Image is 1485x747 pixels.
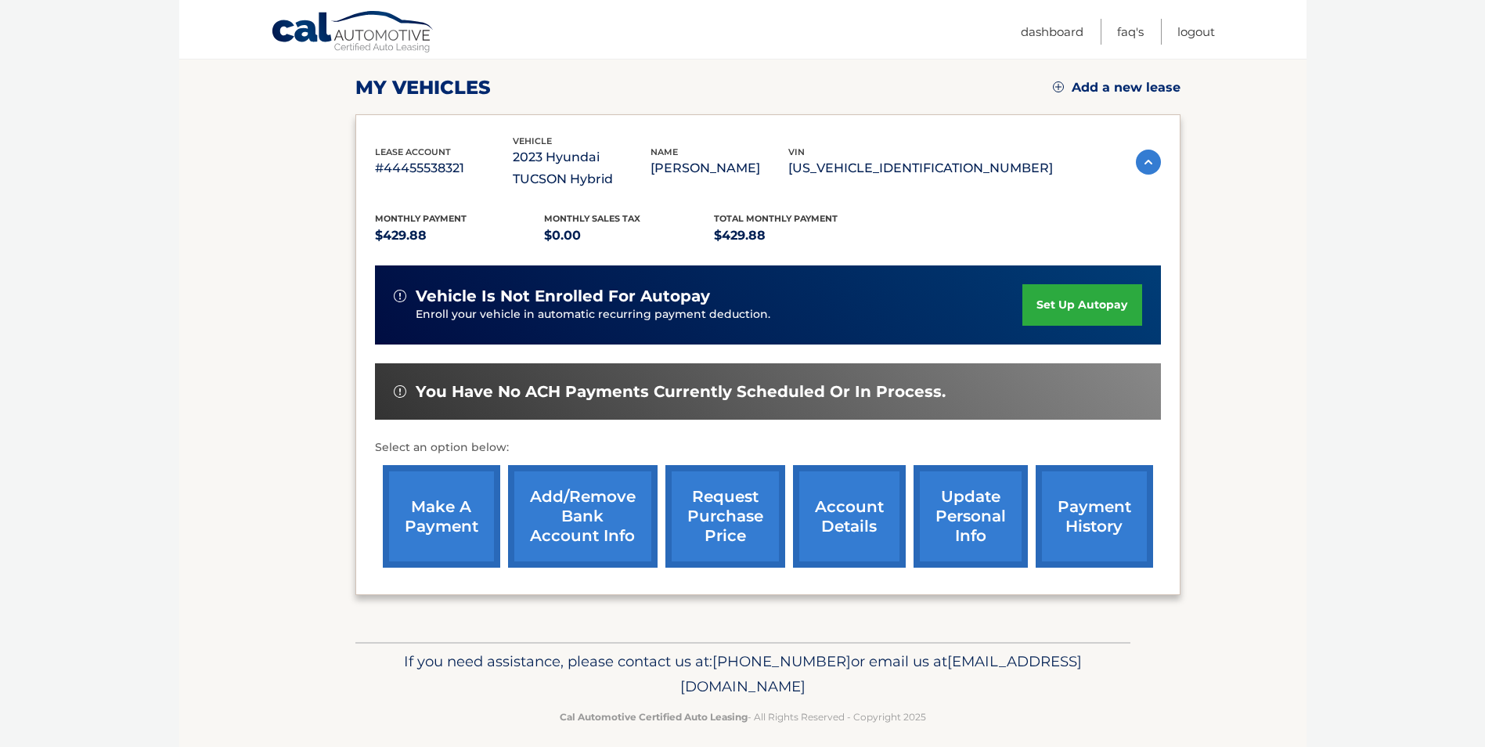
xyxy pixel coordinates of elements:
[1053,80,1180,96] a: Add a new lease
[375,157,513,179] p: #44455538321
[788,146,805,157] span: vin
[665,465,785,568] a: request purchase price
[366,649,1120,699] p: If you need assistance, please contact us at: or email us at
[651,157,788,179] p: [PERSON_NAME]
[714,225,884,247] p: $429.88
[1053,81,1064,92] img: add.svg
[416,306,1023,323] p: Enroll your vehicle in automatic recurring payment deduction.
[416,287,710,306] span: vehicle is not enrolled for autopay
[544,213,640,224] span: Monthly sales Tax
[366,709,1120,725] p: - All Rights Reserved - Copyright 2025
[271,10,435,56] a: Cal Automotive
[680,652,1082,695] span: [EMAIL_ADDRESS][DOMAIN_NAME]
[1136,150,1161,175] img: accordion-active.svg
[375,438,1161,457] p: Select an option below:
[714,213,838,224] span: Total Monthly Payment
[793,465,906,568] a: account details
[651,146,678,157] span: name
[383,465,500,568] a: make a payment
[513,146,651,190] p: 2023 Hyundai TUCSON Hybrid
[544,225,714,247] p: $0.00
[513,135,552,146] span: vehicle
[1021,19,1083,45] a: Dashboard
[1022,284,1141,326] a: set up autopay
[375,225,545,247] p: $429.88
[394,385,406,398] img: alert-white.svg
[394,290,406,302] img: alert-white.svg
[1117,19,1144,45] a: FAQ's
[375,213,467,224] span: Monthly Payment
[914,465,1028,568] a: update personal info
[355,76,491,99] h2: my vehicles
[712,652,851,670] span: [PHONE_NUMBER]
[788,157,1053,179] p: [US_VEHICLE_IDENTIFICATION_NUMBER]
[416,382,946,402] span: You have no ACH payments currently scheduled or in process.
[1177,19,1215,45] a: Logout
[508,465,658,568] a: Add/Remove bank account info
[1036,465,1153,568] a: payment history
[560,711,748,723] strong: Cal Automotive Certified Auto Leasing
[375,146,451,157] span: lease account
